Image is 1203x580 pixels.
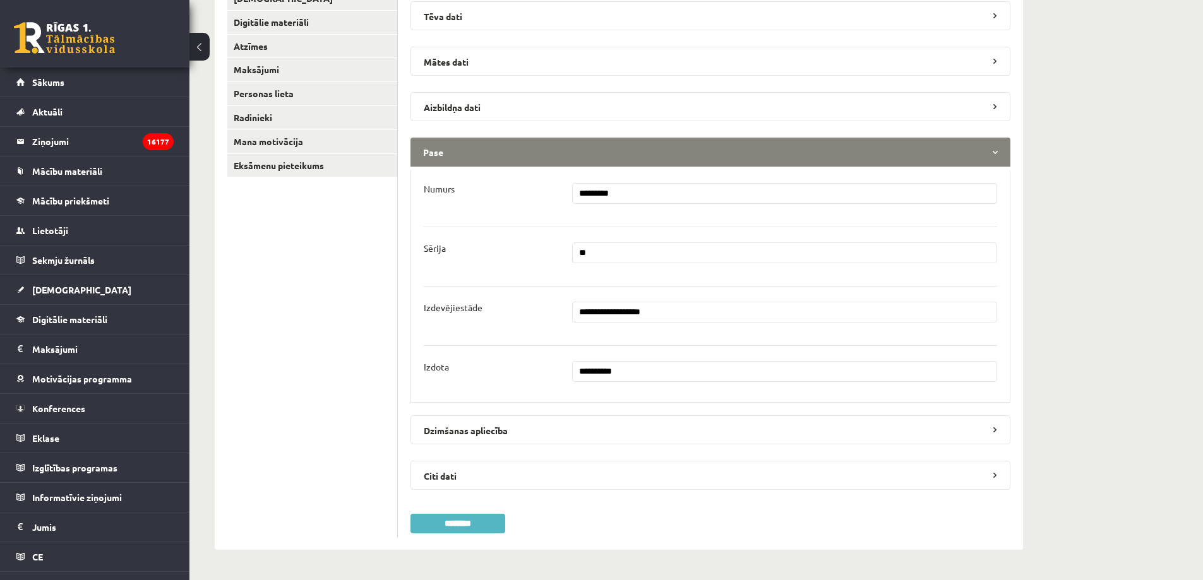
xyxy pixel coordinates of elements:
a: Radinieki [227,106,397,129]
span: Eklase [32,432,59,444]
legend: Pase [410,138,1010,167]
a: Ziņojumi16177 [16,127,174,156]
legend: Mātes dati [410,47,1010,76]
a: Izglītības programas [16,453,174,482]
a: Maksājumi [16,334,174,364]
a: Atzīmes [227,35,397,58]
p: Sērija [424,242,446,254]
legend: Dzimšanas apliecība [410,415,1010,444]
p: Numurs [424,183,455,194]
a: Mācību materiāli [16,157,174,186]
p: Izdevējiestāde [424,302,482,313]
span: Sākums [32,76,64,88]
span: Digitālie materiāli [32,314,107,325]
legend: Ziņojumi [32,127,174,156]
span: CE [32,551,43,562]
span: Sekmju žurnāls [32,254,95,266]
a: Eksāmenu pieteikums [227,154,397,177]
legend: Tēva dati [410,1,1010,30]
i: 16177 [143,133,174,150]
a: Mana motivācija [227,130,397,153]
span: Motivācijas programma [32,373,132,384]
a: Informatīvie ziņojumi [16,483,174,512]
a: Motivācijas programma [16,364,174,393]
span: Mācību materiāli [32,165,102,177]
a: Eklase [16,423,174,453]
span: Lietotāji [32,225,68,236]
a: Digitālie materiāli [227,11,397,34]
a: [DEMOGRAPHIC_DATA] [16,275,174,304]
a: Rīgas 1. Tālmācības vidusskola [14,22,115,54]
span: Informatīvie ziņojumi [32,492,122,503]
a: Sekmju žurnāls [16,246,174,275]
a: Lietotāji [16,216,174,245]
a: CE [16,542,174,571]
p: Izdota [424,361,449,372]
span: [DEMOGRAPHIC_DATA] [32,284,131,295]
span: Izglītības programas [32,462,117,473]
a: Konferences [16,394,174,423]
a: Aktuāli [16,97,174,126]
a: Jumis [16,512,174,542]
a: Digitālie materiāli [16,305,174,334]
span: Jumis [32,521,56,533]
legend: Citi dati [410,461,1010,490]
a: Maksājumi [227,58,397,81]
legend: Maksājumi [32,334,174,364]
a: Personas lieta [227,82,397,105]
span: Aktuāli [32,106,63,117]
span: Mācību priekšmeti [32,195,109,206]
legend: Aizbildņa dati [410,92,1010,121]
span: Konferences [32,403,85,414]
a: Sākums [16,68,174,97]
a: Mācību priekšmeti [16,186,174,215]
